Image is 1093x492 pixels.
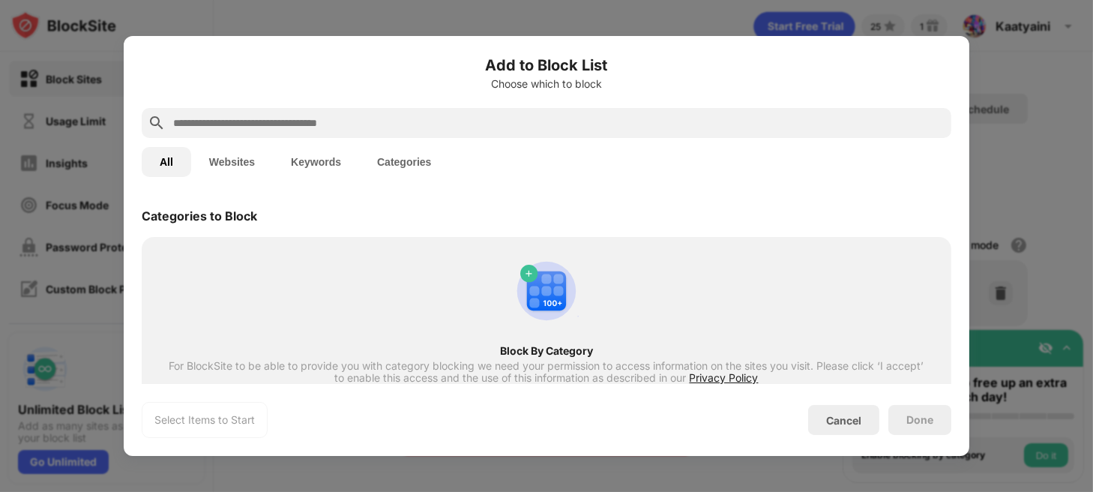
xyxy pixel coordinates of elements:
div: Choose which to block [142,78,951,90]
div: Cancel [826,414,861,427]
img: category-add.svg [511,255,582,327]
button: Categories [359,147,449,177]
button: All [142,147,191,177]
button: Websites [191,147,273,177]
div: Select Items to Start [154,412,255,427]
div: Categories to Block [142,208,257,223]
img: search.svg [148,114,166,132]
div: For BlockSite to be able to provide you with category blocking we need your permission to access ... [169,360,924,384]
h6: Add to Block List [142,54,951,76]
span: Privacy Policy [690,371,759,384]
div: Done [906,414,933,426]
div: Block By Category [169,345,924,357]
button: Keywords [273,147,359,177]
